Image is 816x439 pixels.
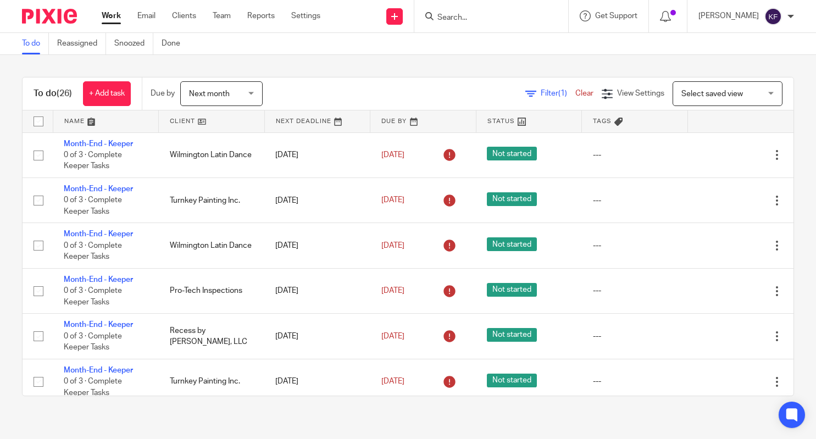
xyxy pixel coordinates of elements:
div: --- [593,285,677,296]
td: Turnkey Painting Inc. [159,359,265,404]
a: Month-End - Keeper [64,185,133,193]
td: Turnkey Painting Inc. [159,177,265,223]
td: [DATE] [264,177,370,223]
td: Wilmington Latin Dance [159,223,265,268]
td: [DATE] [264,223,370,268]
a: To do [22,33,49,54]
span: Get Support [595,12,637,20]
a: Clients [172,10,196,21]
span: Not started [487,237,537,251]
a: Month-End - Keeper [64,321,133,329]
span: [DATE] [381,151,404,159]
span: [DATE] [381,197,404,204]
a: + Add task [83,81,131,106]
a: Done [162,33,188,54]
span: Not started [487,374,537,387]
span: 0 of 3 · Complete Keeper Tasks [64,287,122,306]
span: 0 of 3 · Complete Keeper Tasks [64,151,122,170]
span: 0 of 3 · Complete Keeper Tasks [64,197,122,216]
span: Filter [541,90,575,97]
a: Snoozed [114,33,153,54]
p: Due by [151,88,175,99]
span: (26) [57,89,72,98]
td: [DATE] [264,359,370,404]
div: --- [593,149,677,160]
div: --- [593,331,677,342]
a: Month-End - Keeper [64,366,133,374]
td: Recess by [PERSON_NAME], LLC [159,314,265,359]
td: [DATE] [264,132,370,177]
span: 0 of 3 · Complete Keeper Tasks [64,377,122,397]
div: --- [593,376,677,387]
p: [PERSON_NAME] [698,10,759,21]
a: Month-End - Keeper [64,140,133,148]
span: Not started [487,147,537,160]
td: Pro-Tech Inspections [159,268,265,313]
a: Email [137,10,156,21]
span: (1) [558,90,567,97]
a: Reassigned [57,33,106,54]
a: Work [102,10,121,21]
h1: To do [34,88,72,99]
img: Pixie [22,9,77,24]
a: Team [213,10,231,21]
span: Not started [487,328,537,342]
span: View Settings [617,90,664,97]
a: Settings [291,10,320,21]
span: [DATE] [381,287,404,294]
span: [DATE] [381,377,404,385]
span: Select saved view [681,90,743,98]
span: Next month [189,90,230,98]
span: Not started [487,283,537,297]
a: Month-End - Keeper [64,276,133,284]
a: Reports [247,10,275,21]
td: [DATE] [264,268,370,313]
span: Tags [593,118,612,124]
span: [DATE] [381,242,404,249]
a: Month-End - Keeper [64,230,133,238]
a: Clear [575,90,593,97]
input: Search [436,13,535,23]
div: --- [593,195,677,206]
img: svg%3E [764,8,782,25]
span: [DATE] [381,332,404,340]
span: Not started [487,192,537,206]
span: 0 of 3 · Complete Keeper Tasks [64,242,122,261]
span: 0 of 3 · Complete Keeper Tasks [64,332,122,352]
td: Wilmington Latin Dance [159,132,265,177]
td: [DATE] [264,314,370,359]
div: --- [593,240,677,251]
